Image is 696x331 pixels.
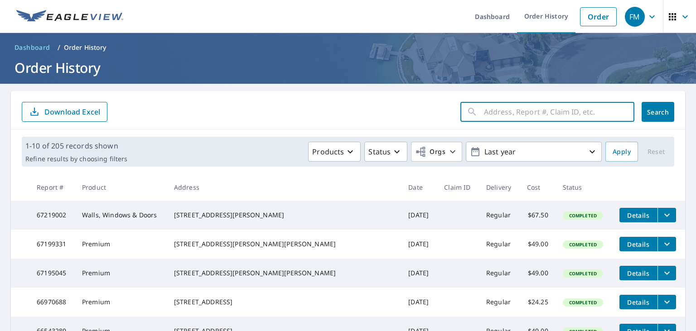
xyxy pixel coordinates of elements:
td: Premium [75,230,167,259]
button: filesDropdownBtn-66970688 [657,295,676,309]
button: detailsBtn-66970688 [619,295,657,309]
p: Order History [64,43,106,52]
button: detailsBtn-67199331 [619,237,657,251]
span: Search [649,108,667,116]
td: [DATE] [401,230,437,259]
p: 1-10 of 205 records shown [25,140,127,151]
button: Orgs [411,142,462,162]
h1: Order History [11,58,685,77]
td: $24.25 [520,288,556,317]
span: Completed [564,270,602,277]
td: Premium [75,259,167,288]
p: Products [312,146,344,157]
li: / [58,42,60,53]
td: Regular [479,259,520,288]
button: Last year [466,142,602,162]
a: Order [580,7,617,26]
button: Products [308,142,361,162]
td: [DATE] [401,288,437,317]
td: Premium [75,288,167,317]
input: Address, Report #, Claim ID, etc. [484,99,634,125]
button: detailsBtn-67195045 [619,266,657,280]
th: Date [401,174,437,201]
td: Regular [479,201,520,230]
span: Dashboard [14,43,50,52]
div: [STREET_ADDRESS] [174,297,394,307]
span: Apply [613,146,631,158]
td: Walls, Windows & Doors [75,201,167,230]
button: detailsBtn-67219002 [619,208,657,222]
td: $49.00 [520,259,556,288]
span: Details [625,211,652,220]
th: Delivery [479,174,520,201]
td: 67219002 [29,201,75,230]
td: 66970688 [29,288,75,317]
td: [DATE] [401,259,437,288]
span: Completed [564,299,602,306]
td: $67.50 [520,201,556,230]
th: Cost [520,174,556,201]
button: filesDropdownBtn-67219002 [657,208,676,222]
th: Address [167,174,401,201]
div: [STREET_ADDRESS][PERSON_NAME] [174,211,394,220]
th: Status [556,174,612,201]
th: Product [75,174,167,201]
button: Apply [605,142,638,162]
button: Search [642,102,674,122]
span: Details [625,269,652,278]
button: filesDropdownBtn-67195045 [657,266,676,280]
nav: breadcrumb [11,40,685,55]
p: Refine results by choosing filters [25,155,127,163]
button: Download Excel [22,102,107,122]
p: Status [368,146,391,157]
span: Orgs [415,146,445,158]
img: EV Logo [16,10,123,24]
div: [STREET_ADDRESS][PERSON_NAME][PERSON_NAME] [174,240,394,249]
td: $49.00 [520,230,556,259]
button: filesDropdownBtn-67199331 [657,237,676,251]
span: Details [625,298,652,307]
span: Details [625,240,652,249]
td: [DATE] [401,201,437,230]
span: Completed [564,241,602,248]
th: Report # [29,174,75,201]
div: [STREET_ADDRESS][PERSON_NAME][PERSON_NAME] [174,269,394,278]
p: Last year [481,144,587,160]
th: Claim ID [437,174,479,201]
td: Regular [479,230,520,259]
p: Download Excel [44,107,100,117]
span: Completed [564,212,602,219]
td: Regular [479,288,520,317]
button: Status [364,142,407,162]
td: 67195045 [29,259,75,288]
div: FM [625,7,645,27]
td: 67199331 [29,230,75,259]
a: Dashboard [11,40,54,55]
